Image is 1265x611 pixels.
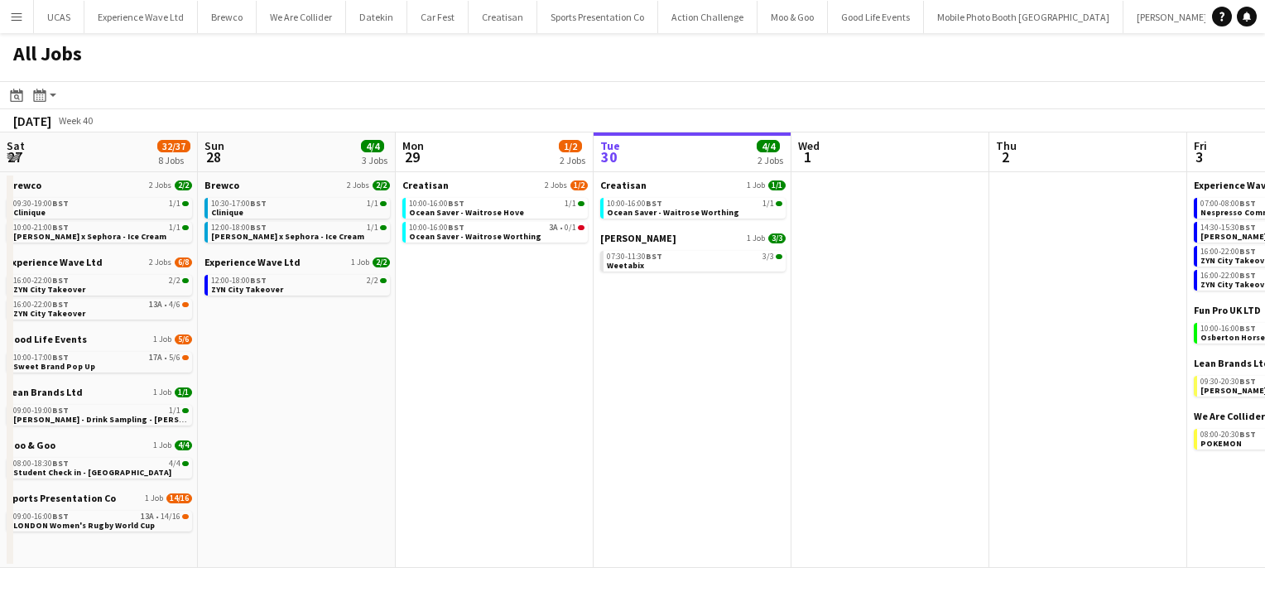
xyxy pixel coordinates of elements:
[993,147,1017,166] span: 2
[141,512,154,521] span: 13A
[600,179,786,191] a: Creatisan1 Job1/1
[367,200,378,208] span: 1/1
[600,232,676,244] span: Frank PR
[175,257,192,267] span: 6/8
[13,352,189,371] a: 10:00-17:00BST17A•5/6Sweet Brand Pop Up
[600,179,647,191] span: Creatisan
[250,198,267,209] span: BST
[52,275,69,286] span: BST
[149,180,171,190] span: 2 Jobs
[84,1,198,33] button: Experience Wave Ltd
[600,179,786,232] div: Creatisan1 Job1/110:00-16:00BST1/1Ocean Saver - Waitrose Worthing
[211,207,243,218] span: Clinique
[347,180,369,190] span: 2 Jobs
[768,180,786,190] span: 1/1
[169,407,180,415] span: 1/1
[182,355,189,360] span: 5/6
[828,1,924,33] button: Good Life Events
[798,138,820,153] span: Wed
[448,222,464,233] span: BST
[1194,304,1261,316] span: Fun Pro UK LTD
[13,224,69,232] span: 10:00-21:00
[1200,325,1256,333] span: 10:00-16:00
[182,408,189,413] span: 1/1
[161,512,180,521] span: 14/16
[182,514,189,519] span: 14/16
[157,140,190,152] span: 32/37
[158,154,190,166] div: 8 Jobs
[362,154,387,166] div: 3 Jobs
[7,386,83,398] span: Lean Brands Ltd
[7,256,192,268] a: Experience Wave Ltd2 Jobs6/8
[747,180,765,190] span: 1 Job
[747,233,765,243] span: 1 Job
[776,201,782,206] span: 1/1
[380,225,387,230] span: 1/1
[13,354,69,362] span: 10:00-17:00
[367,224,378,232] span: 1/1
[13,520,155,531] span: LONDON Women's Rugby World Cup
[52,299,69,310] span: BST
[373,257,390,267] span: 2/2
[598,147,620,166] span: 30
[13,405,189,424] a: 09:00-19:00BST1/1[PERSON_NAME] - Drink Sampling - [PERSON_NAME]
[1194,410,1265,422] span: We Are Collider
[367,277,378,285] span: 2/2
[1200,248,1256,256] span: 16:00-22:00
[13,222,189,241] a: 10:00-21:00BST1/1[PERSON_NAME] x Sephora - Ice Cream
[402,138,424,153] span: Mon
[52,458,69,469] span: BST
[407,1,469,33] button: Car Fest
[166,493,192,503] span: 14/16
[7,492,192,535] div: Sports Presentation Co1 Job14/1609:00-16:00BST13A•14/16LONDON Women's Rugby World Cup
[409,224,464,232] span: 10:00-16:00
[13,301,69,309] span: 16:00-22:00
[1239,246,1256,257] span: BST
[13,308,85,319] span: ZYN City Takeover
[13,200,69,208] span: 09:30-19:00
[402,179,588,246] div: Creatisan2 Jobs1/210:00-16:00BST1/1Ocean Saver - Waitrose Hove10:00-16:00BST3A•0/1Ocean Saver - W...
[175,334,192,344] span: 5/6
[607,260,644,271] span: Weetabix
[34,1,84,33] button: UCAS
[380,201,387,206] span: 1/1
[1239,198,1256,209] span: BST
[211,200,267,208] span: 10:30-17:00
[204,256,390,299] div: Experience Wave Ltd1 Job2/212:00-18:00BST2/2ZYN City Takeover
[13,113,51,129] div: [DATE]
[646,251,662,262] span: BST
[204,179,390,256] div: Brewco2 Jobs2/210:30-17:00BST1/1Clinique12:00-18:00BST1/1[PERSON_NAME] x Sephora - Ice Cream
[409,231,541,242] span: Ocean Saver - Waitrose Worthing
[52,405,69,416] span: BST
[7,439,192,492] div: Moo & Goo1 Job4/408:00-18:30BST4/4Student Check in - [GEOGRAPHIC_DATA]
[211,284,283,295] span: ZYN City Takeover
[1200,200,1256,208] span: 07:00-08:00
[409,198,584,217] a: 10:00-16:00BST1/1Ocean Saver - Waitrose Hove
[1239,270,1256,281] span: BST
[402,179,588,191] a: Creatisan2 Jobs1/2
[13,361,95,372] span: Sweet Brand Pop Up
[7,492,116,504] span: Sports Presentation Co
[570,180,588,190] span: 1/2
[380,278,387,283] span: 2/2
[13,231,166,242] span: Estée Lauder x Sephora - Ice Cream
[607,253,662,261] span: 07:30-11:30
[409,224,584,232] div: •
[202,147,224,166] span: 28
[13,299,189,318] a: 16:00-22:00BST13A•4/6ZYN City Takeover
[175,180,192,190] span: 2/2
[1239,429,1256,440] span: BST
[7,179,192,191] a: Brewco2 Jobs2/2
[211,222,387,241] a: 12:00-18:00BST1/1[PERSON_NAME] x Sephora - Ice Cream
[448,198,464,209] span: BST
[169,354,180,362] span: 5/6
[762,253,774,261] span: 3/3
[182,461,189,466] span: 4/4
[4,147,25,166] span: 27
[1239,376,1256,387] span: BST
[1200,431,1256,439] span: 08:00-20:30
[211,224,267,232] span: 12:00-18:00
[182,225,189,230] span: 1/1
[757,140,780,152] span: 4/4
[607,251,782,270] a: 07:30-11:30BST3/3Weetabix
